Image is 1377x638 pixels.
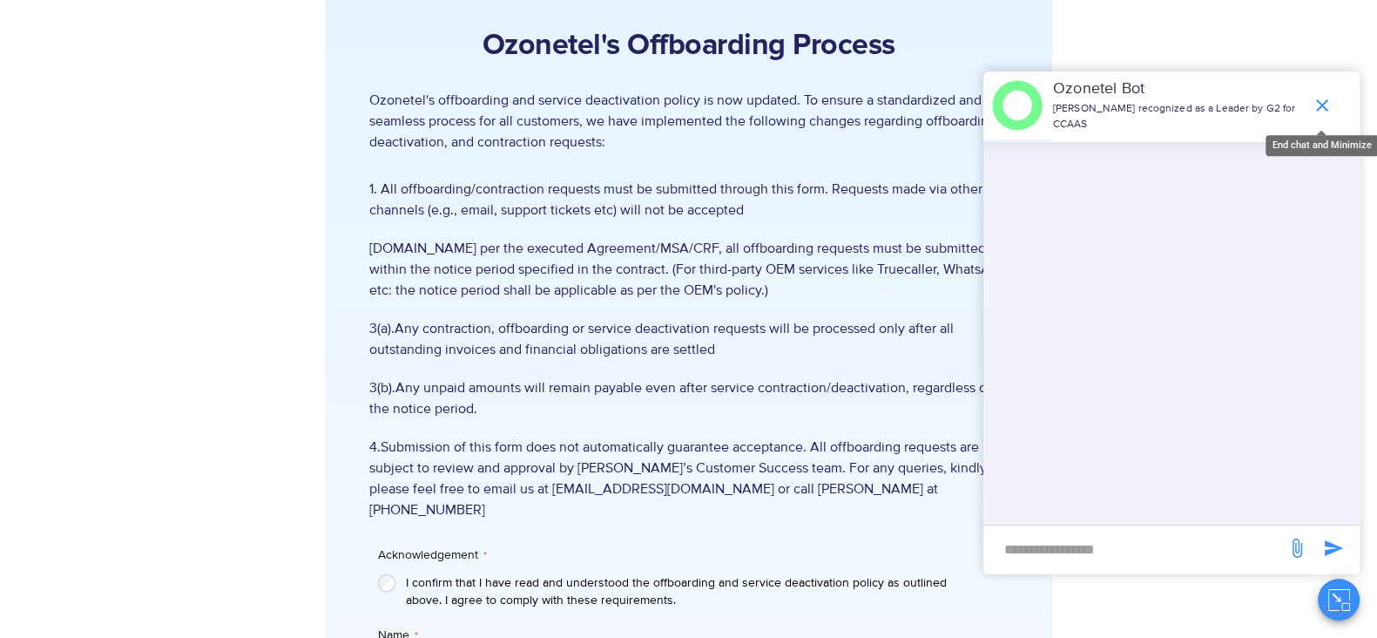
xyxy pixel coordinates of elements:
p: Ozonetel Bot [1053,78,1303,101]
label: I confirm that I have read and understood the offboarding and service deactivation policy as outl... [406,574,973,609]
span: [DOMAIN_NAME] per the executed Agreement/MSA/CRF, all offboarding requests must be submitted with... [369,238,1008,301]
span: send message [1279,531,1314,566]
span: send message [1316,531,1351,566]
h2: Ozonetel's Offboarding Process [369,29,1008,64]
button: Close chat [1318,579,1360,621]
p: Ozonetel's offboarding and service deactivation policy is now updated. To ensure a standardized a... [369,90,1008,153]
p: [PERSON_NAME] recognized as a Leader by G2 for CCAAS [1053,101,1303,132]
span: 3(b).Any unpaid amounts will remain payable even after service contraction/deactivation, regardle... [369,377,1008,419]
div: new-msg-input [992,534,1278,566]
span: end chat or minimize [1305,88,1340,123]
span: 3(a).Any contraction, offboarding or service deactivation requests will be processed only after a... [369,318,1008,360]
legend: Acknowledgement [378,546,487,564]
span: 4.Submission of this form does not automatically guarantee acceptance. All offboarding requests a... [369,437,1008,520]
img: header [992,80,1043,131]
span: 1. All offboarding/contraction requests must be submitted through this form. Requests made via ot... [369,179,1008,221]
